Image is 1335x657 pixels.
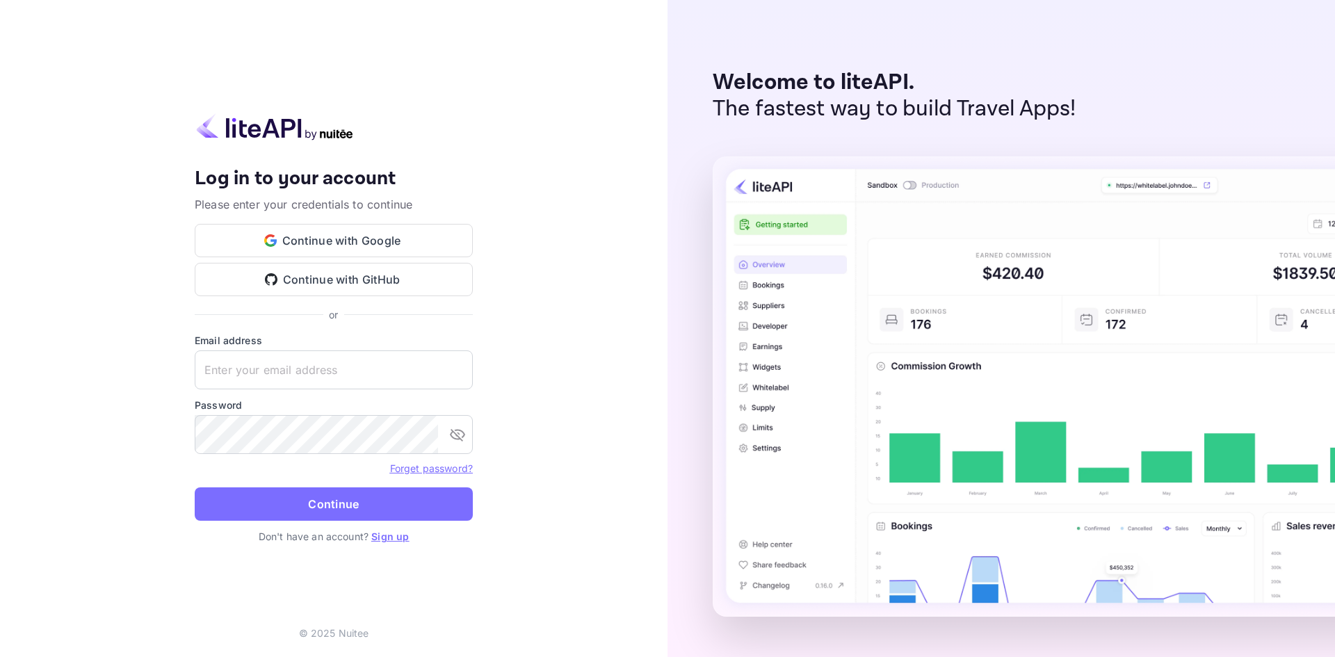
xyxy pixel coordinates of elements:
[195,196,473,213] p: Please enter your credentials to continue
[195,167,473,191] h4: Log in to your account
[195,350,473,389] input: Enter your email address
[195,263,473,296] button: Continue with GitHub
[195,224,473,257] button: Continue with Google
[713,70,1076,96] p: Welcome to liteAPI.
[444,421,471,448] button: toggle password visibility
[195,333,473,348] label: Email address
[195,487,473,521] button: Continue
[195,398,473,412] label: Password
[299,626,369,640] p: © 2025 Nuitee
[371,530,409,542] a: Sign up
[329,307,338,322] p: or
[195,113,355,140] img: liteapi
[713,96,1076,122] p: The fastest way to build Travel Apps!
[195,529,473,544] p: Don't have an account?
[390,462,473,474] a: Forget password?
[390,461,473,475] a: Forget password?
